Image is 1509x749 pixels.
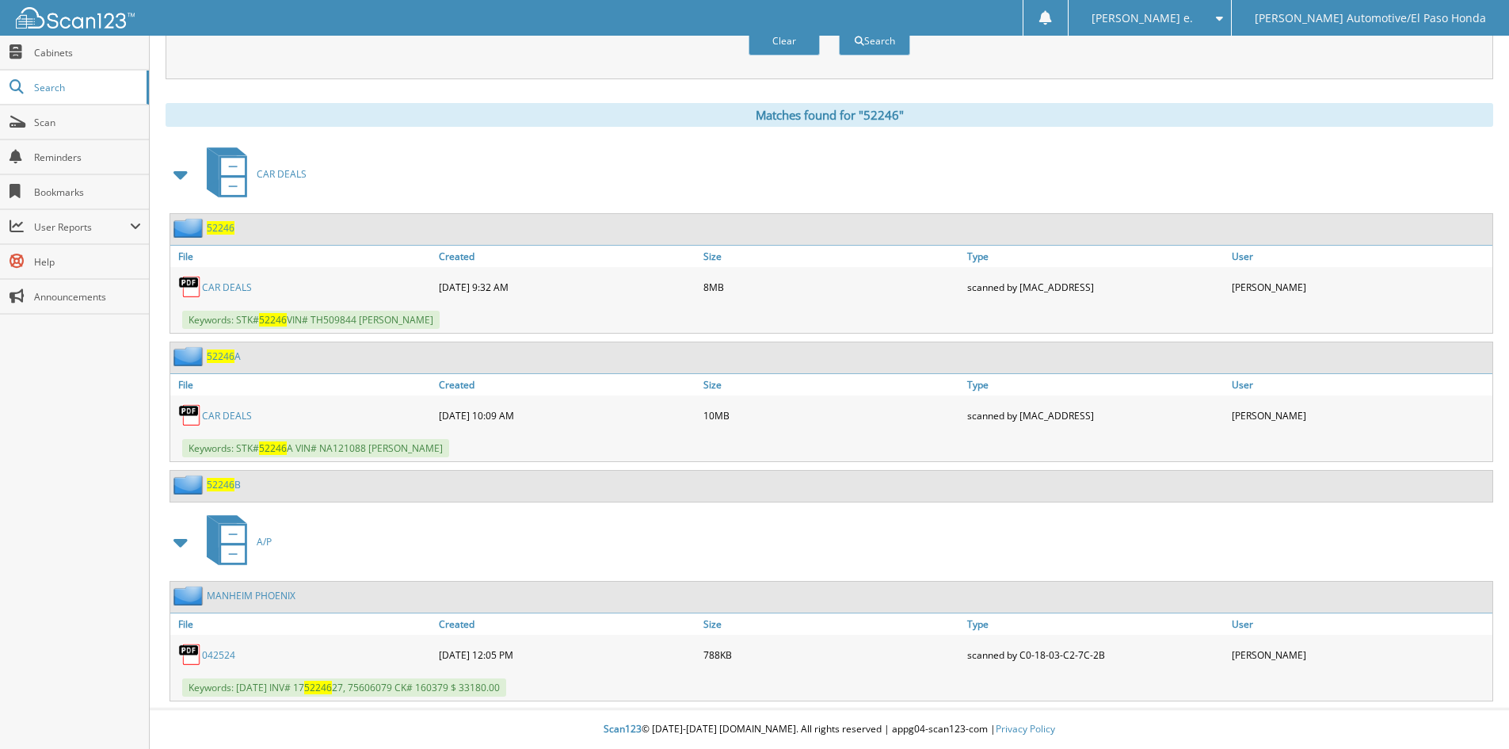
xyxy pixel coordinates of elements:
[304,681,332,694] span: 52246
[435,613,699,635] a: Created
[170,613,435,635] a: File
[197,510,272,573] a: A/P
[749,26,820,55] button: Clear
[1430,673,1509,749] iframe: Chat Widget
[34,290,141,304] span: Announcements
[170,246,435,267] a: File
[207,350,234,363] span: 52246
[259,441,287,455] span: 52246
[207,350,241,363] a: 52246A
[699,374,964,396] a: Size
[963,613,1228,635] a: Type
[170,374,435,396] a: File
[1228,399,1492,431] div: [PERSON_NAME]
[699,613,964,635] a: Size
[1228,613,1492,635] a: User
[435,246,699,267] a: Created
[207,478,234,491] span: 52246
[166,103,1493,127] div: Matches found for "52246"
[207,221,234,235] a: 52246
[178,643,202,667] img: PDF.png
[34,220,130,234] span: User Reports
[16,7,135,29] img: scan123-logo-white.svg
[257,535,272,548] span: A/P
[150,710,1509,749] div: © [DATE]-[DATE] [DOMAIN_NAME]. All rights reserved | appg04-scan123-com |
[699,246,964,267] a: Size
[173,586,207,606] img: folder2.png
[839,26,910,55] button: Search
[34,116,141,129] span: Scan
[173,475,207,495] img: folder2.png
[34,185,141,199] span: Bookmarks
[604,722,642,736] span: Scan123
[963,246,1228,267] a: Type
[173,346,207,366] img: folder2.png
[963,271,1228,303] div: scanned by [MAC_ADDRESS]
[435,271,699,303] div: [DATE] 9:32 AM
[996,722,1055,736] a: Privacy Policy
[34,151,141,164] span: Reminders
[197,143,307,205] a: CAR DEALS
[963,374,1228,396] a: Type
[1228,639,1492,671] div: [PERSON_NAME]
[202,281,252,294] a: CAR DEALS
[1228,246,1492,267] a: User
[435,374,699,396] a: Created
[202,409,252,422] a: CAR DEALS
[202,648,235,662] a: 042524
[34,255,141,269] span: Help
[699,639,964,671] div: 788KB
[435,639,699,671] div: [DATE] 12:05 PM
[1228,374,1492,396] a: User
[699,399,964,431] div: 10MB
[1228,271,1492,303] div: [PERSON_NAME]
[207,478,241,491] a: 52246B
[182,678,506,697] span: Keywords: [DATE] INV# 17 27, 75606079 CK# 160379 $ 33180.00
[963,639,1228,671] div: scanned by C0-18-03-C2-7C-2B
[34,46,141,59] span: Cabinets
[257,167,307,181] span: CAR DEALS
[963,399,1228,431] div: scanned by [MAC_ADDRESS]
[1092,13,1193,23] span: [PERSON_NAME] e.
[1255,13,1486,23] span: [PERSON_NAME] Automotive/El Paso Honda
[699,271,964,303] div: 8MB
[178,403,202,427] img: PDF.png
[173,218,207,238] img: folder2.png
[34,81,139,94] span: Search
[435,399,699,431] div: [DATE] 10:09 AM
[259,313,287,327] span: 52246
[207,589,295,602] a: MANHEIM PHOENIX
[182,311,440,329] span: Keywords: STK# VIN# TH509844 [PERSON_NAME]
[182,439,449,457] span: Keywords: STK# A VIN# NA121088 [PERSON_NAME]
[178,275,202,299] img: PDF.png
